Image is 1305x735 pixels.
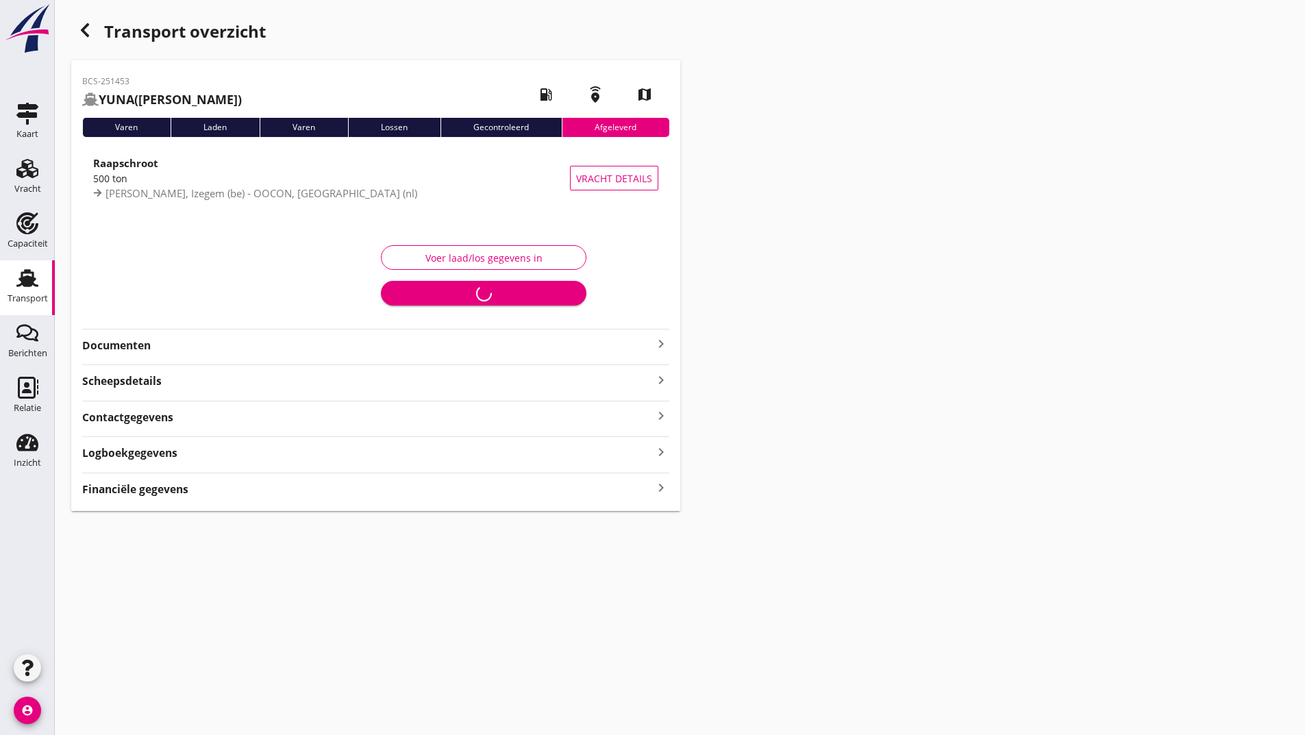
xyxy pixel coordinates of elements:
div: Inzicht [14,458,41,467]
a: Raapschroot500 ton[PERSON_NAME], Izegem (be) - OOCON, [GEOGRAPHIC_DATA] (nl)Vracht details [82,148,669,208]
img: logo-small.a267ee39.svg [3,3,52,54]
i: emergency_share [576,75,614,114]
div: Kaart [16,129,38,138]
strong: Documenten [82,338,653,353]
h2: ([PERSON_NAME]) [82,90,242,109]
strong: Logboekgegevens [82,445,177,461]
strong: Contactgegevens [82,410,173,425]
i: keyboard_arrow_right [653,336,669,352]
p: BCS-251453 [82,75,242,88]
i: account_circle [14,697,41,724]
div: Varen [82,118,171,137]
div: Afgeleverd [562,118,669,137]
div: Berichten [8,349,47,358]
div: Laden [171,118,260,137]
span: [PERSON_NAME], Izegem (be) - OOCON, [GEOGRAPHIC_DATA] (nl) [105,186,417,200]
div: Varen [260,118,348,137]
i: keyboard_arrow_right [653,443,669,461]
strong: YUNA [99,91,134,108]
span: Vracht details [576,171,652,186]
strong: Financiële gegevens [82,482,188,497]
strong: Scheepsdetails [82,373,162,389]
div: Capaciteit [8,239,48,248]
div: Vracht [14,184,41,193]
button: Vracht details [570,166,658,190]
i: keyboard_arrow_right [653,371,669,389]
i: map [625,75,664,114]
strong: Raapschroot [93,156,158,170]
div: Transport overzicht [71,16,680,49]
i: local_gas_station [527,75,565,114]
div: Gecontroleerd [440,118,562,137]
div: Lossen [348,118,440,137]
i: keyboard_arrow_right [653,407,669,425]
div: Transport [8,294,48,303]
button: Voer laad/los gegevens in [381,245,586,270]
div: Voer laad/los gegevens in [393,251,575,265]
div: Relatie [14,403,41,412]
div: 500 ton [93,171,570,186]
i: keyboard_arrow_right [653,479,669,497]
